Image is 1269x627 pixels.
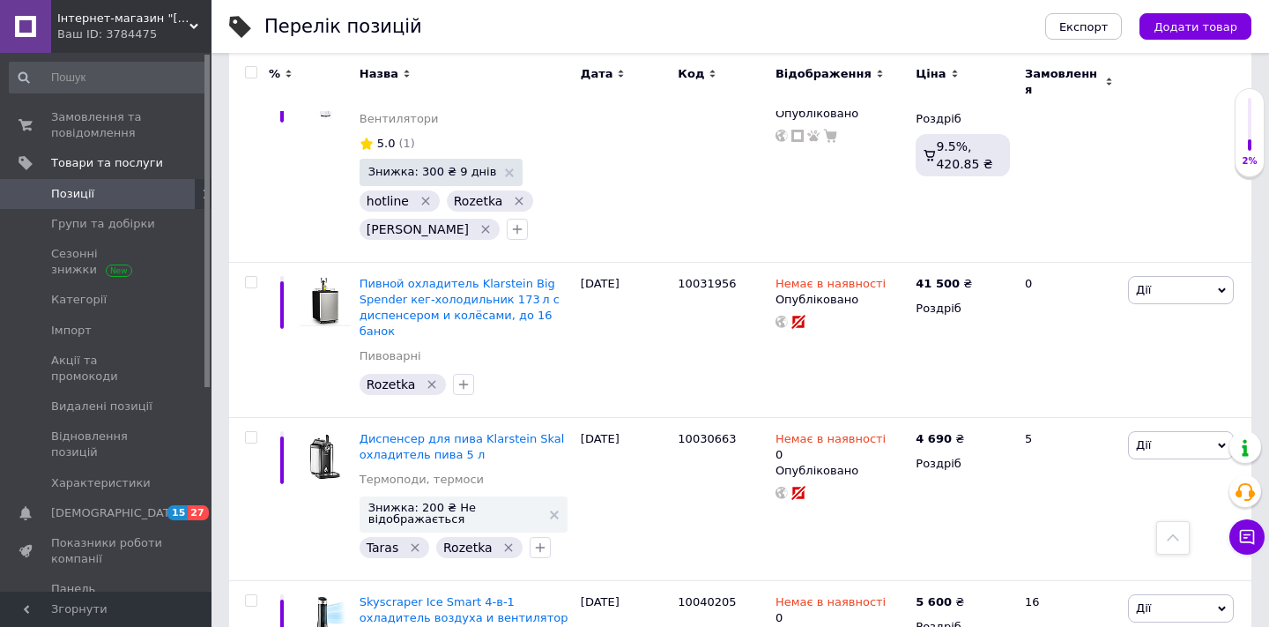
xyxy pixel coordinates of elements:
[678,66,704,82] span: Код
[167,505,188,520] span: 15
[916,277,960,290] b: 41 500
[936,139,992,171] span: 9.5%, 420.85 ₴
[367,377,416,392] span: Rozetka
[300,431,351,483] img: Диспенсер для пива Klarstein Skal охладитель пива 5 л
[51,353,163,384] span: Акції та промокоди
[300,276,351,326] img: Пивной охладитель Klarstein Big Spender кег-холодильник 173 л с диспенсером и колёсами, до 16 банок
[916,432,952,445] b: 4 690
[419,194,433,208] svg: Видалити мітку
[1236,155,1264,168] div: 2%
[1014,56,1124,262] div: 5
[367,541,398,555] span: Taras
[51,155,163,171] span: Товари та послуги
[916,431,964,447] div: ₴
[501,541,516,555] svg: Видалити мітку
[51,109,163,141] span: Замовлення та повідомлення
[454,194,503,208] span: Rozetka
[775,431,886,463] div: 0
[1059,20,1109,34] span: Експорт
[51,475,151,491] span: Характеристики
[269,66,280,82] span: %
[1136,283,1151,296] span: Дії
[775,277,886,295] span: Немає в наявності
[443,541,493,555] span: Rozetka
[678,432,736,445] span: 10030663
[360,348,421,364] a: Пивоварні
[1154,20,1237,34] span: Додати товар
[678,277,736,290] span: 10031956
[775,106,907,122] div: Опубліковано
[51,535,163,567] span: Показники роботи компанії
[51,323,92,339] span: Імпорт
[360,277,560,339] a: Пивной охладитель Klarstein Big Spender кег-холодильник 173 л с диспенсером и колёсами, до 16 банок
[51,246,163,278] span: Сезонні знижки
[775,463,907,479] div: Опубліковано
[916,594,964,610] div: ₴
[51,505,182,521] span: [DEMOGRAPHIC_DATA]
[916,456,1010,472] div: Роздріб
[775,595,886,614] span: Немає в наявності
[775,66,872,82] span: Відображення
[1136,438,1151,452] span: Дії
[576,56,674,262] div: [DATE]
[51,429,163,460] span: Відновлення позицій
[367,222,469,236] span: [PERSON_NAME]
[360,432,565,461] a: Диспенсер для пива Klarstein Skal охладитель пива 5 л
[360,111,439,127] a: Вентилятори
[916,301,1010,317] div: Роздріб
[1229,519,1265,555] button: Чат з покупцем
[576,417,674,581] div: [DATE]
[581,66,613,82] span: Дата
[775,594,886,626] div: 0
[398,137,414,150] span: (1)
[9,62,208,93] input: Пошук
[425,377,439,392] svg: Видалити мітку
[51,216,155,232] span: Групи та добірки
[775,292,907,308] div: Опубліковано
[51,399,152,414] span: Видалені позиції
[51,186,94,202] span: Позиції
[1136,601,1151,615] span: Дії
[57,26,211,42] div: Ваш ID: 3784475
[678,595,736,608] span: 10040205
[367,194,409,208] span: hotline
[1139,13,1251,40] button: Додати товар
[775,432,886,451] span: Немає в наявності
[512,194,526,208] svg: Видалити мітку
[1025,66,1101,98] span: Замовлення
[264,18,422,36] div: Перелік позицій
[576,262,674,417] div: [DATE]
[1045,13,1123,40] button: Експорт
[408,541,422,555] svg: Видалити мітку
[916,111,1010,127] div: Роздріб
[479,222,493,236] svg: Видалити мітку
[916,66,946,82] span: Ціна
[916,595,952,608] b: 5 600
[188,505,208,520] span: 27
[1014,417,1124,581] div: 5
[368,166,497,177] span: Знижка: 300 ₴ 9 днів
[57,11,189,26] span: Інтернет-магазин "МаркТех"
[51,581,163,613] span: Панель управління
[368,502,541,525] span: Знижка: 200 ₴ Не відображається
[377,137,396,150] span: 5.0
[360,472,484,488] a: Термоподи, термоси
[51,292,107,308] span: Категорії
[360,66,398,82] span: Назва
[916,276,972,292] div: ₴
[1014,262,1124,417] div: 0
